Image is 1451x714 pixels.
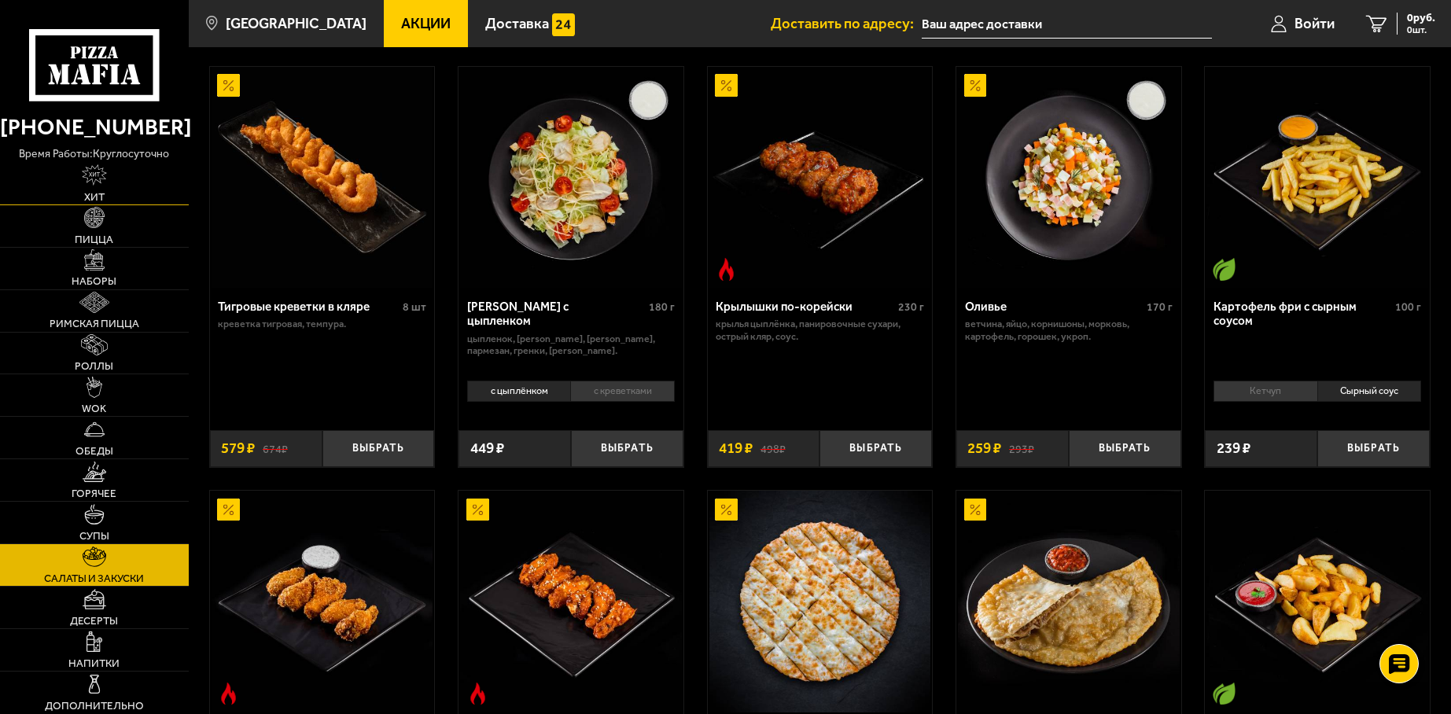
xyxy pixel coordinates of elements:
span: 0 руб. [1407,13,1435,24]
a: АкционныйОстрое блюдоКрылышки по-корейски [708,67,933,289]
span: Салаты и закуски [44,573,144,584]
img: 15daf4d41897b9f0e9f617042186c801.svg [552,13,575,36]
button: Выбрать [819,430,932,467]
span: 259 ₽ [967,440,1001,455]
span: Акции [401,17,451,31]
p: крылья цыплёнка, панировочные сухари, острый кляр, соус. [716,318,923,342]
button: Выбрать [1317,430,1430,467]
img: Острое блюдо [217,683,240,705]
span: Пицца [75,234,113,245]
img: Крылышки в кляре стандартная порция c соусом [212,491,433,712]
span: Десерты [70,616,118,627]
img: Акционный [964,74,987,97]
img: Салат Цезарь с цыпленком [460,67,682,289]
button: Выбрать [322,430,435,467]
span: 170 г [1147,300,1173,314]
img: Акционный [466,499,489,521]
input: Ваш адрес доставки [922,9,1212,39]
span: WOK [82,403,106,414]
button: Выбрать [1069,430,1181,467]
a: АкционныйТигровые креветки в кляре [210,67,435,289]
span: 180 г [649,300,675,314]
li: Кетчуп [1213,381,1317,402]
s: 674 ₽ [263,440,288,455]
span: 419 ₽ [719,440,753,455]
li: с цыплёнком [467,381,571,402]
img: Чебурек с мясом и соусом аррива [958,491,1180,712]
a: АкционныйОстрое блюдоКрылья Дракона стандартная порция [459,491,683,712]
img: Вегетарианское блюдо [1213,258,1236,281]
img: Картофель фри с сырным соусом [1206,67,1428,289]
span: Дополнительно [45,701,144,712]
div: Картофель фри с сырным соусом [1213,300,1391,329]
img: Чизи слайс [709,491,931,712]
li: Сырный соус [1317,381,1422,402]
a: Вегетарианское блюдоКартофель фри с сырным соусом [1205,67,1430,289]
s: 498 ₽ [760,440,786,455]
img: Крылья Дракона стандартная порция [460,491,682,712]
span: Напитки [68,658,120,669]
a: АкционныйЧебурек с мясом и соусом аррива [956,491,1181,712]
p: ветчина, яйцо, корнишоны, морковь, картофель, горошек, укроп. [965,318,1173,342]
img: Тигровые креветки в кляре [212,67,433,289]
span: 579 ₽ [221,440,255,455]
span: Войти [1294,17,1335,31]
span: 8 шт [403,300,426,314]
img: Картофель айдахо с кетчупом [1206,491,1428,712]
li: с креветками [570,381,675,402]
span: Роллы [75,361,113,372]
img: Акционный [217,74,240,97]
p: цыпленок, [PERSON_NAME], [PERSON_NAME], пармезан, гренки, [PERSON_NAME]. [467,333,675,357]
a: АкционныйОливье [956,67,1181,289]
img: Акционный [217,499,240,521]
a: Вегетарианское блюдоКартофель айдахо с кетчупом [1205,491,1430,712]
span: Горячее [72,488,116,499]
span: Доставка [485,17,549,31]
img: Оливье [958,67,1180,289]
a: АкционныйОстрое блюдоКрылышки в кляре стандартная порция c соусом [210,491,435,712]
span: Доставить по адресу: [771,17,922,31]
img: Акционный [964,499,987,521]
span: 100 г [1395,300,1421,314]
img: Крылышки по-корейски [709,67,931,289]
div: 0 [1205,375,1430,418]
span: Хит [84,192,105,203]
p: креветка тигровая, темпура. [218,318,425,329]
div: Крылышки по-корейски [716,300,893,314]
span: 230 г [898,300,924,314]
span: Обеды [75,446,113,457]
div: 0 [459,375,683,418]
span: Наборы [72,276,116,287]
img: Острое блюдо [466,683,489,705]
img: Акционный [715,74,738,97]
img: Острое блюдо [715,258,738,281]
div: Тигровые креветки в кляре [218,300,398,314]
a: Салат Цезарь с цыпленком [459,67,683,289]
span: Римская пицца [50,318,139,329]
a: АкционныйЧизи слайс [708,491,933,712]
button: Выбрать [571,430,683,467]
div: Оливье [965,300,1143,314]
s: 293 ₽ [1009,440,1034,455]
img: Вегетарианское блюдо [1213,683,1236,705]
img: Акционный [715,499,738,521]
span: Супы [79,531,109,542]
span: [GEOGRAPHIC_DATA] [226,17,366,31]
span: 239 ₽ [1217,440,1250,455]
span: 449 ₽ [470,440,504,455]
div: [PERSON_NAME] с цыпленком [467,300,645,329]
span: 0 шт. [1407,25,1435,35]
